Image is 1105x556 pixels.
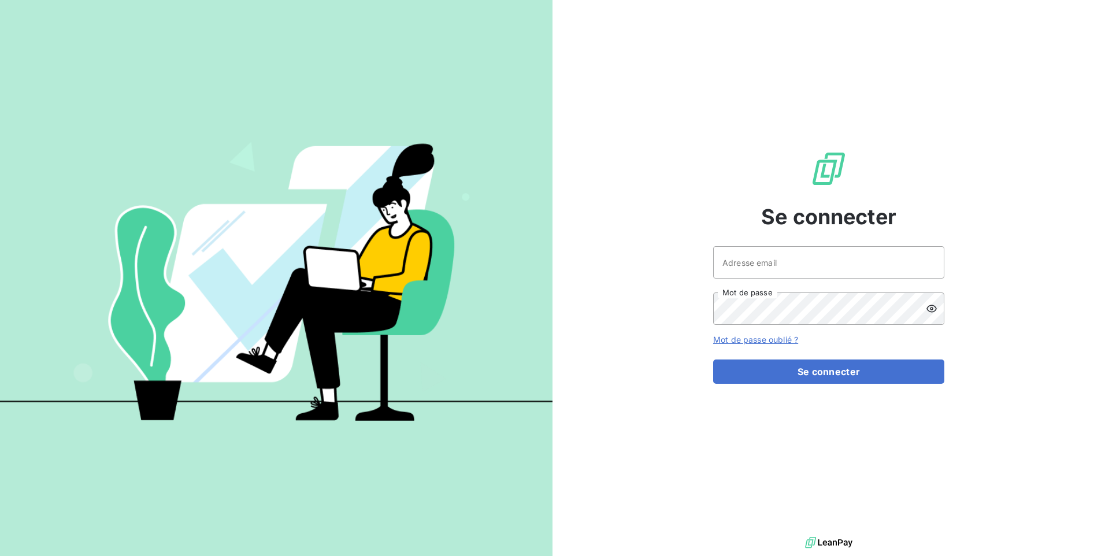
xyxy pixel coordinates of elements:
[805,534,852,551] img: logo
[810,150,847,187] img: Logo LeanPay
[713,359,944,384] button: Se connecter
[761,201,896,232] span: Se connecter
[713,246,944,279] input: placeholder
[713,335,798,344] a: Mot de passe oublié ?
